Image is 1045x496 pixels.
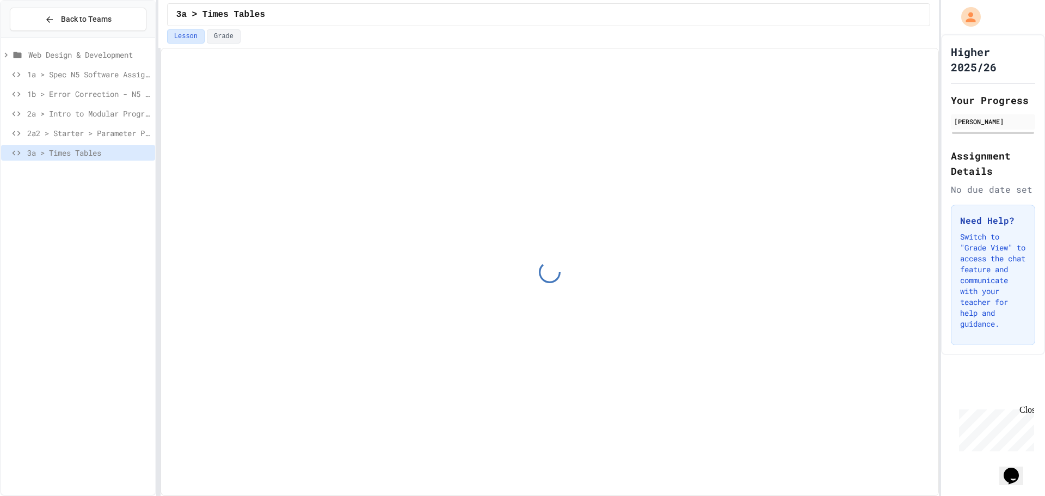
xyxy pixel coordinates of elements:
span: 1b > Error Correction - N5 Spec [27,88,151,100]
span: Web Design & Development [28,49,151,60]
button: Lesson [167,29,205,44]
div: Chat with us now!Close [4,4,75,69]
span: 3a > Times Tables [176,8,265,21]
span: 1a > Spec N5 Software Assignment [27,69,151,80]
button: Grade [207,29,241,44]
span: 2a > Intro to Modular Programming [27,108,151,119]
iframe: chat widget [955,405,1034,451]
iframe: chat widget [999,452,1034,485]
h3: Need Help? [960,214,1026,227]
button: Back to Teams [10,8,146,31]
p: Switch to "Grade View" to access the chat feature and communicate with your teacher for help and ... [960,231,1026,329]
div: No due date set [951,183,1035,196]
span: 3a > Times Tables [27,147,151,158]
div: My Account [950,4,983,29]
span: Back to Teams [61,14,112,25]
h2: Your Progress [951,93,1035,108]
span: 2a2 > Starter > Parameter Passing [27,127,151,139]
h1: Higher 2025/26 [951,44,1035,75]
div: [PERSON_NAME] [954,117,1032,126]
h2: Assignment Details [951,148,1035,179]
